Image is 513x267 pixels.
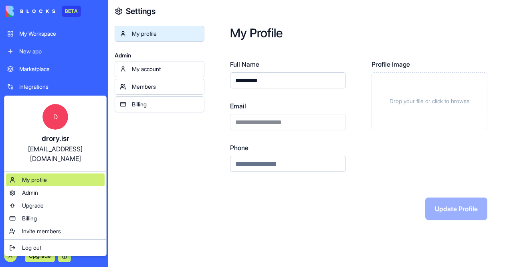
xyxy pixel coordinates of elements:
span: Admin [22,189,38,197]
img: Profile image for Shelly [79,13,95,29]
p: Hi drory.isr 👋 [16,57,144,71]
span: Billing [22,214,37,222]
a: Ddrory.isr[EMAIL_ADDRESS][DOMAIN_NAME] [6,98,105,170]
span: Search for help [16,178,65,186]
span: Messages [67,239,94,245]
div: Close [138,13,152,27]
span: D [42,104,68,130]
div: Create a ticket [16,136,144,145]
div: Send us a message [16,102,134,110]
a: Billing [6,212,105,225]
p: How can we help? [16,71,144,84]
div: drory.isr [12,133,98,144]
span: Log out [22,244,41,252]
span: Help [127,239,140,245]
button: Help [107,219,160,251]
button: Messages [53,219,107,251]
div: Profile image for Michal [109,13,125,29]
div: [EMAIL_ADDRESS][DOMAIN_NAME] [12,144,98,163]
div: Profile image for Tal [94,13,110,29]
div: Tickets [12,148,149,163]
span: Home [18,239,36,245]
span: My profile [22,176,47,184]
div: FAQ [12,193,149,208]
span: Upgrade [22,202,44,210]
div: FAQ [16,196,134,205]
div: Send us a messageWe'll be back online [DATE] [8,95,152,125]
span: Recent [2,108,106,114]
div: We'll be back online [DATE] [16,110,134,118]
a: My profile [6,173,105,186]
div: Tickets [16,151,134,159]
button: Search for help [12,174,149,190]
a: Invite members [6,225,105,238]
span: Invite members [22,227,61,235]
a: Admin [6,186,105,199]
a: Upgrade [6,199,105,212]
img: logo [16,15,26,28]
